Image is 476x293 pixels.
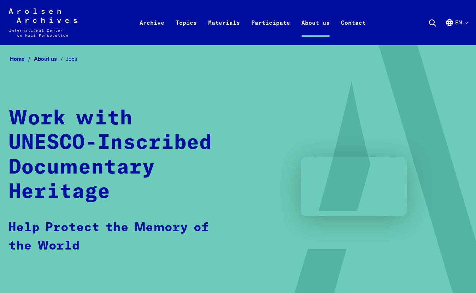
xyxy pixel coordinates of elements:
[202,17,246,45] a: Materials
[246,17,296,45] a: Participate
[10,55,34,62] a: Home
[8,109,212,202] strong: Work with UNESCO-Inscribed Documentary Heritage
[445,18,468,44] button: English, language selection
[8,218,226,255] p: Help Protect the Memory of the World
[66,55,77,62] span: Jobs
[170,17,202,45] a: Topics
[296,17,335,45] a: About us
[34,55,66,62] a: About us
[335,17,371,45] a: Contact
[8,54,468,64] nav: Breadcrumb
[134,17,170,45] a: Archive
[134,8,371,37] nav: Primary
